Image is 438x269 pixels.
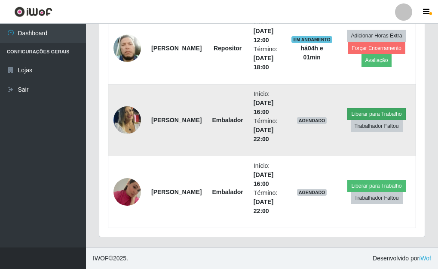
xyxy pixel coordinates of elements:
strong: há 04 h e 01 min [301,45,323,61]
strong: Embalador [212,117,243,124]
time: [DATE] 12:00 [254,28,273,43]
span: Desenvolvido por [373,254,431,263]
button: Avaliação [361,54,392,66]
li: Início: [254,161,281,189]
a: iWof [419,255,431,262]
li: Término: [254,117,281,144]
span: AGENDADO [297,189,327,196]
button: Trabalhador Faltou [351,192,403,204]
time: [DATE] 16:00 [254,171,273,187]
li: Início: [254,90,281,117]
span: EM ANDAMENTO [291,36,332,43]
img: 1733239406405.jpeg [113,100,141,140]
img: 1741890042510.jpeg [113,167,141,216]
span: AGENDADO [297,117,327,124]
strong: [PERSON_NAME] [151,117,202,124]
button: Liberar para Trabalho [347,108,405,120]
li: Término: [254,45,281,72]
li: Término: [254,189,281,216]
button: Trabalhador Faltou [351,120,403,132]
button: Adicionar Horas Extra [347,30,406,42]
strong: [PERSON_NAME] [151,45,202,52]
button: Forçar Encerramento [348,42,405,54]
img: 1673493072415.jpeg [113,32,141,65]
strong: Repositor [214,45,242,52]
span: IWOF [93,255,109,262]
button: Liberar para Trabalho [347,180,405,192]
strong: Embalador [212,189,243,195]
li: Início: [254,18,281,45]
time: [DATE] 18:00 [254,55,273,71]
time: [DATE] 16:00 [254,99,273,115]
img: CoreUI Logo [14,6,52,17]
time: [DATE] 22:00 [254,127,273,142]
span: © 2025 . [93,254,128,263]
strong: [PERSON_NAME] [151,189,202,195]
time: [DATE] 22:00 [254,198,273,214]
